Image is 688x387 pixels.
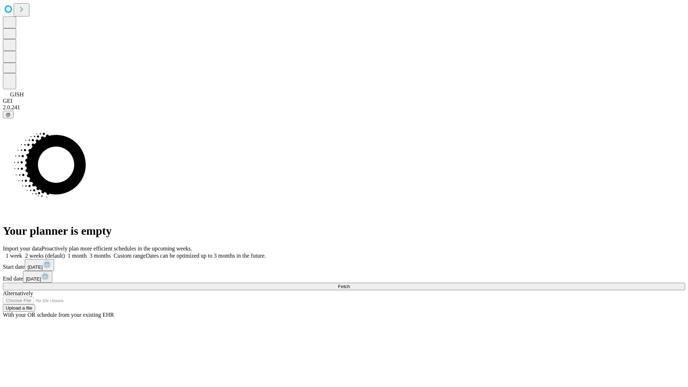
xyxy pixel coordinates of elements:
span: Import your data [3,245,42,252]
span: Custom range [114,253,145,259]
span: Alternatively [3,290,33,296]
span: [DATE] [26,276,41,282]
span: GJSH [10,91,24,97]
span: [DATE] [28,264,43,270]
h1: Your planner is empty [3,224,685,238]
span: 1 month [68,253,87,259]
span: 2 weeks (default) [25,253,65,259]
button: Fetch [3,283,685,290]
div: GEI [3,98,685,104]
div: 2.0.241 [3,104,685,111]
span: @ [6,112,11,117]
span: 3 months [90,253,111,259]
span: Proactively plan more efficient schedules in the upcoming weeks. [42,245,192,252]
button: @ [3,111,14,118]
button: Upload a file [3,304,35,312]
span: Dates can be optimized up to 3 months in the future. [146,253,266,259]
button: [DATE] [23,271,52,283]
span: With your OR schedule from your existing EHR [3,312,114,318]
span: 1 week [6,253,22,259]
div: Start date [3,259,685,271]
span: Fetch [338,284,350,289]
div: End date [3,271,685,283]
button: [DATE] [25,259,54,271]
